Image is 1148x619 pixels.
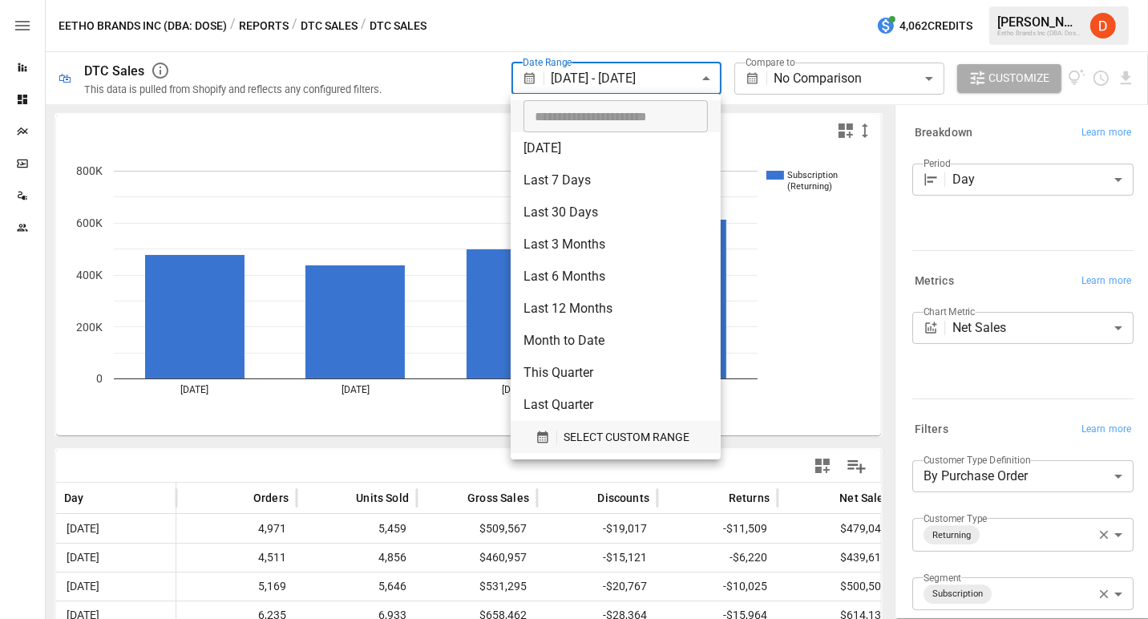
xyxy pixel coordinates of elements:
li: Last 12 Months [511,293,721,325]
li: Last 7 Days [511,164,721,196]
li: Last 30 Days [511,196,721,229]
li: Last 6 Months [511,261,721,293]
li: This Quarter [511,357,721,389]
button: SELECT CUSTOM RANGE [523,421,708,453]
li: Month to Date [511,325,721,357]
li: Last 3 Months [511,229,721,261]
span: SELECT CUSTOM RANGE [564,427,689,447]
li: [DATE] [511,132,721,164]
li: Last Quarter [511,389,721,421]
